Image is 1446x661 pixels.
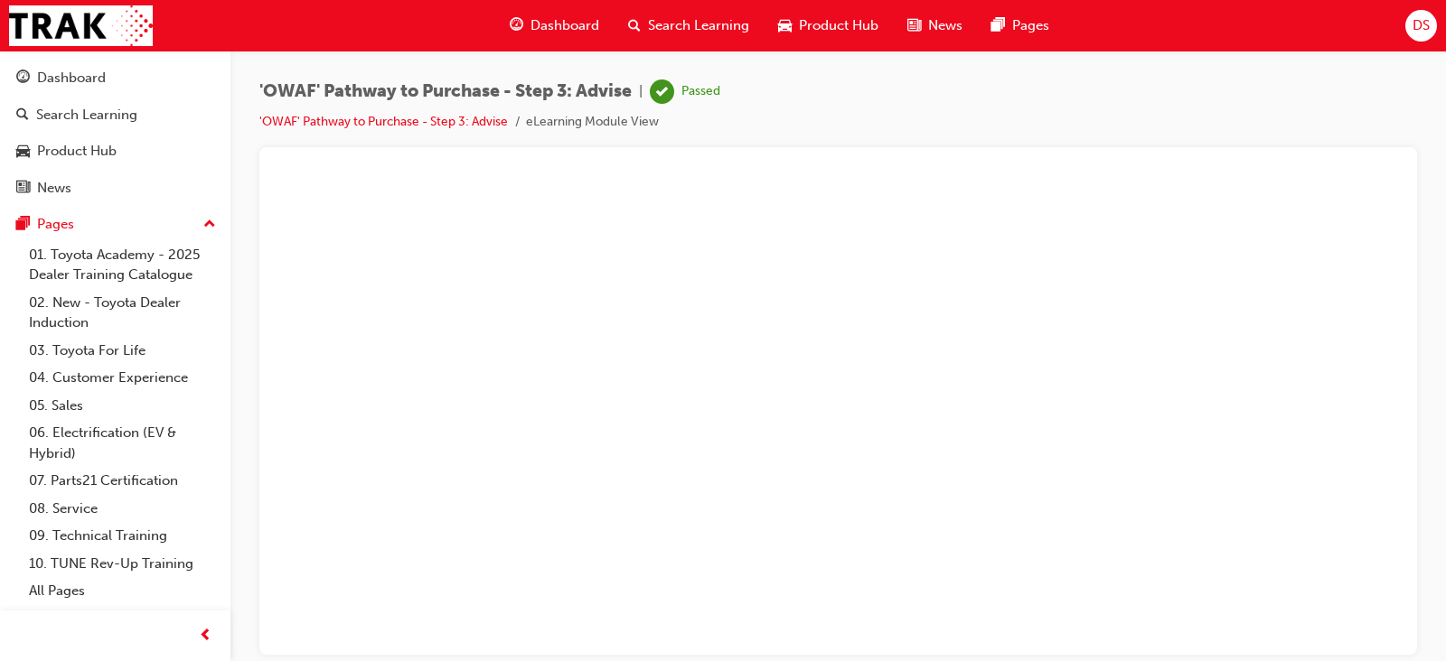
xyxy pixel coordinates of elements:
a: All Pages [22,577,223,605]
span: Search Learning [648,15,749,36]
a: 06. Electrification (EV & Hybrid) [22,419,223,467]
span: guage-icon [510,14,523,37]
span: learningRecordVerb_PASS-icon [650,79,674,104]
a: guage-iconDashboard [495,7,614,44]
span: pages-icon [991,14,1005,37]
div: Passed [681,83,720,100]
a: 02. New - Toyota Dealer Induction [22,289,223,337]
a: 'OWAF' Pathway to Purchase - Step 3: Advise [259,114,508,129]
a: 03. Toyota For Life [22,337,223,365]
span: Pages [1012,15,1049,36]
span: Product Hub [799,15,878,36]
span: up-icon [203,213,216,237]
span: News [928,15,962,36]
a: pages-iconPages [977,7,1064,44]
img: Trak [9,5,153,46]
span: car-icon [778,14,792,37]
a: Product Hub [7,135,223,168]
div: News [37,178,71,199]
a: 08. Service [22,495,223,523]
a: 05. Sales [22,392,223,420]
div: Product Hub [37,141,117,162]
a: car-iconProduct Hub [764,7,893,44]
a: 01. Toyota Academy - 2025 Dealer Training Catalogue [22,241,223,289]
span: search-icon [16,107,29,124]
span: pages-icon [16,217,30,233]
div: Search Learning [36,105,137,126]
button: Pages [7,208,223,241]
a: 04. Customer Experience [22,364,223,392]
a: search-iconSearch Learning [614,7,764,44]
a: 10. TUNE Rev-Up Training [22,550,223,578]
span: news-icon [16,181,30,197]
div: Pages [37,214,74,235]
a: 07. Parts21 Certification [22,467,223,495]
span: prev-icon [199,625,212,647]
span: news-icon [907,14,921,37]
div: Dashboard [37,68,106,88]
span: car-icon [16,144,30,160]
button: DashboardSearch LearningProduct HubNews [7,58,223,208]
span: | [639,81,643,102]
button: DS [1405,10,1437,42]
li: eLearning Module View [526,112,659,133]
span: search-icon [628,14,641,37]
a: Search Learning [7,98,223,132]
a: news-iconNews [893,7,977,44]
a: 09. Technical Training [22,522,223,550]
a: Dashboard [7,61,223,95]
a: News [7,172,223,205]
span: Dashboard [531,15,599,36]
span: 'OWAF' Pathway to Purchase - Step 3: Advise [259,81,632,102]
span: guage-icon [16,70,30,87]
span: DS [1413,15,1430,36]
